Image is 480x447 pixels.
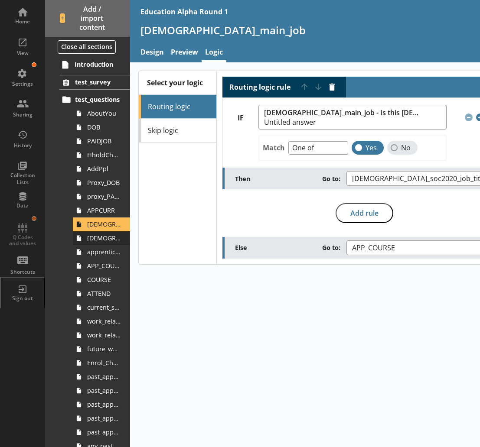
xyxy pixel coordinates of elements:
[235,243,346,252] label: Else
[336,203,393,223] button: Add rule
[87,178,121,187] span: Proxy_DOB
[264,109,419,117] span: [DEMOGRAPHIC_DATA]_main_job - Is this [DEMOGRAPHIC_DATA] part of your main job?
[7,18,38,25] div: Home
[58,40,116,54] button: Close all sections
[87,317,121,325] span: work_related_education_4weeks
[87,206,121,214] span: APPCURR
[60,5,116,32] span: Add / import content
[352,244,409,251] span: APP_COURSE
[75,60,121,68] span: Introduction
[73,301,130,314] a: current_study_for_qual
[366,143,377,152] span: Yes
[59,75,130,90] a: test_survey
[73,190,130,204] a: proxy_PAIDJOB
[87,151,121,159] span: HholdChk_16plus
[73,356,130,370] a: Enrol_Check
[87,359,121,367] span: Enrol_Check
[87,345,121,353] span: future_work_related_education_3m
[73,148,130,162] a: HholdChk_16plus
[87,234,121,242] span: [DEMOGRAPHIC_DATA]_soc2020_job_title
[322,243,340,252] span: Go to:
[73,273,130,287] a: COURSE
[7,295,38,302] div: Sign out
[73,120,130,134] a: DOB
[87,137,121,145] span: PAIDJOB
[87,400,121,408] span: past_apprenticeship_country
[73,342,130,356] a: future_work_related_education_3m
[73,314,130,328] a: work_related_education_4weeks
[73,176,130,190] a: Proxy_DOB
[75,95,121,104] span: test_questions
[167,44,202,62] a: Preview
[73,231,130,245] a: [DEMOGRAPHIC_DATA]_soc2020_job_title
[73,217,130,231] a: [DEMOGRAPHIC_DATA]_main_job
[264,119,419,126] span: Untitled answer
[223,113,258,123] label: IF
[73,370,130,384] a: past_apprenticeships
[401,143,411,152] span: No
[87,428,121,436] span: past_apprenticeship_level_scot
[73,134,130,148] a: PAIDJOB
[87,165,121,173] span: AddPpl
[139,71,216,95] div: Select your logic
[87,192,121,201] span: proxy_PAIDJOB
[7,81,38,87] div: Settings
[202,44,226,62] a: Logic
[139,119,216,143] a: Skip logic
[59,93,130,107] a: test_questions
[87,109,121,117] span: AboutYou
[87,220,121,228] span: [DEMOGRAPHIC_DATA]_main_job
[229,83,291,92] label: Routing logic rule
[73,411,130,425] a: past_apprenticeship_level
[59,58,130,71] a: Introduction
[87,275,121,284] span: COURSE
[73,328,130,342] a: work_related_education_3m
[87,123,121,131] span: DOB
[258,105,447,130] button: [DEMOGRAPHIC_DATA]_main_job - Is this [DEMOGRAPHIC_DATA] part of your main job?Untitled answer
[73,425,130,439] a: past_apprenticeship_level_scot
[87,414,121,422] span: past_apprenticeship_level
[87,372,121,381] span: past_apprenticeships
[73,162,130,176] a: AddPpl
[7,50,38,57] div: View
[322,175,340,183] span: Go to:
[235,175,346,183] label: Then
[137,44,167,62] a: Design
[7,202,38,209] div: Data
[87,262,121,270] span: APP_COURSE
[73,107,130,120] a: AboutYou
[325,80,339,94] button: Delete routing rule
[140,7,228,16] div: Education Alpha Round 1
[73,259,130,273] a: APP_COURSE
[73,384,130,398] a: past_apprenticeship_start
[7,269,38,275] div: Shortcuts
[73,245,130,259] a: apprenticeship_sic2007_industry
[7,111,38,118] div: Sharing
[263,143,285,152] label: Match
[7,142,38,149] div: History
[73,287,130,301] a: ATTEND
[75,78,121,86] span: test_survey
[73,204,130,217] a: APPCURR
[7,172,38,185] div: Collection Lists
[87,331,121,339] span: work_related_education_3m
[87,303,121,311] span: current_study_for_qual
[87,386,121,395] span: past_apprenticeship_start
[73,398,130,411] a: past_apprenticeship_country
[87,248,121,256] span: apprenticeship_sic2007_industry
[87,289,121,298] span: ATTEND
